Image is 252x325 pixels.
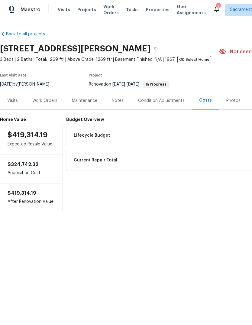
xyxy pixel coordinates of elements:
[74,132,110,138] span: Lifecycle Budget
[103,4,119,16] span: Work Orders
[216,4,220,10] div: 2
[126,8,139,12] span: Tasks
[8,162,38,167] span: $324,742.32
[7,98,18,104] div: Visits
[77,7,96,13] span: Projects
[226,98,241,104] div: Photos
[146,7,170,13] span: Properties
[138,98,185,104] div: Condition Adjustments
[112,82,125,86] span: [DATE]
[8,191,36,196] span: $419,314.19
[177,4,206,16] span: Geo Assignments
[8,131,48,138] span: $419,314.19
[199,97,212,103] div: Costs
[144,83,169,86] span: In Progress
[74,157,117,163] span: Current Repair Total
[127,82,139,86] span: [DATE]
[112,82,139,86] span: -
[177,56,211,63] span: OD Select Home
[32,98,57,104] div: Work Orders
[58,7,70,13] span: Visits
[89,82,170,86] span: Renovation
[21,7,40,13] span: Maestro
[89,73,102,77] span: Project
[112,98,124,104] div: Notes
[150,43,161,54] button: Copy Address
[72,98,97,104] div: Maintenance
